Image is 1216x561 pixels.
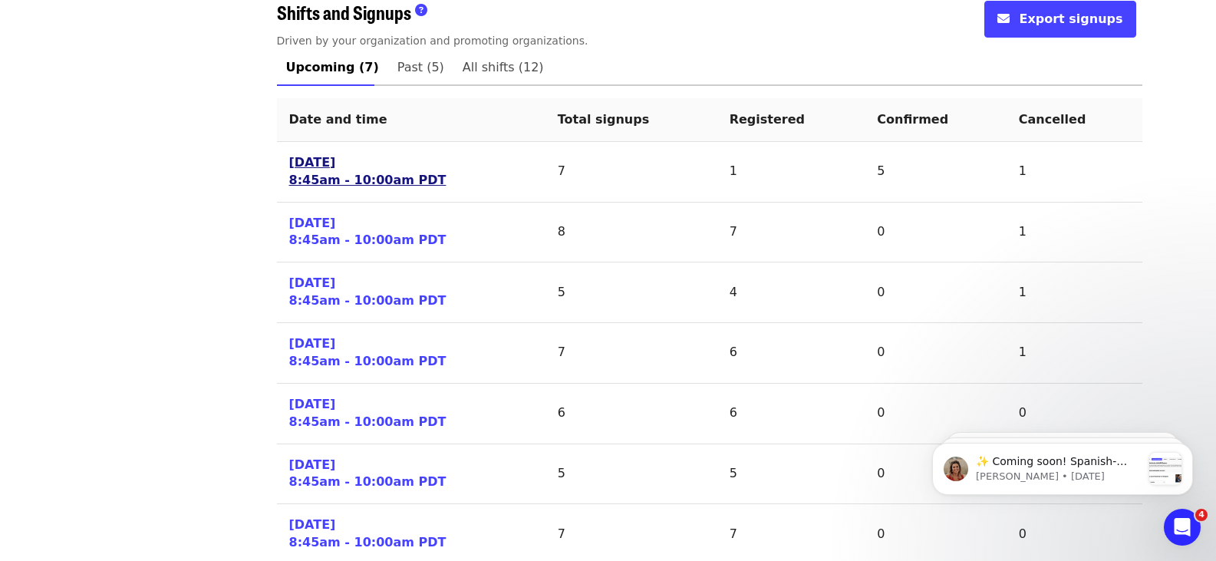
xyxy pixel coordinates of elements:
td: 0 [865,262,1007,323]
td: 0 [865,384,1007,444]
td: 5 [545,444,717,505]
span: Total signups [558,112,650,127]
button: envelope iconExport signups [984,1,1135,38]
a: [DATE]8:45am - 10:00am PDT [289,396,447,431]
a: [DATE]8:45am - 10:00am PDT [289,457,447,492]
a: Past (5) [388,49,453,86]
iframe: Intercom notifications message [909,412,1216,520]
td: 6 [717,384,865,444]
a: [DATE]8:45am - 10:00am PDT [289,335,447,371]
td: 0 [865,444,1007,505]
span: Upcoming (7) [286,57,379,78]
span: Registered [730,112,805,127]
td: 6 [545,384,717,444]
td: 0 [865,203,1007,263]
span: All shifts (12) [463,57,544,78]
td: 0 [865,323,1007,384]
span: Driven by your organization and promoting organizations. [277,35,588,47]
a: [DATE]8:45am - 10:00am PDT [289,275,447,310]
td: 5 [865,142,1007,203]
td: 7 [717,203,865,263]
td: 4 [717,262,865,323]
iframe: Intercom live chat [1164,509,1201,546]
td: 7 [545,323,717,384]
td: 1 [1007,142,1142,203]
td: 1 [717,142,865,203]
a: [DATE]8:45am - 10:00am PDT [289,215,447,250]
td: 1 [1007,262,1142,323]
span: Confirmed [877,112,948,127]
td: 6 [717,323,865,384]
td: 0 [1007,384,1142,444]
span: 4 [1195,509,1208,521]
td: 5 [545,262,717,323]
span: Date and time [289,112,387,127]
td: 1 [1007,323,1142,384]
td: 8 [545,203,717,263]
td: 7 [545,142,717,203]
i: envelope icon [997,12,1010,26]
i: question-circle icon [415,3,427,18]
td: 5 [717,444,865,505]
a: All shifts (12) [453,49,553,86]
span: Cancelled [1019,112,1086,127]
a: [DATE]8:45am - 10:00am PDT [289,154,447,190]
a: Upcoming (7) [277,49,388,86]
td: 1 [1007,203,1142,263]
span: Past (5) [397,57,444,78]
a: [DATE]8:45am - 10:00am PDT [289,516,447,552]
